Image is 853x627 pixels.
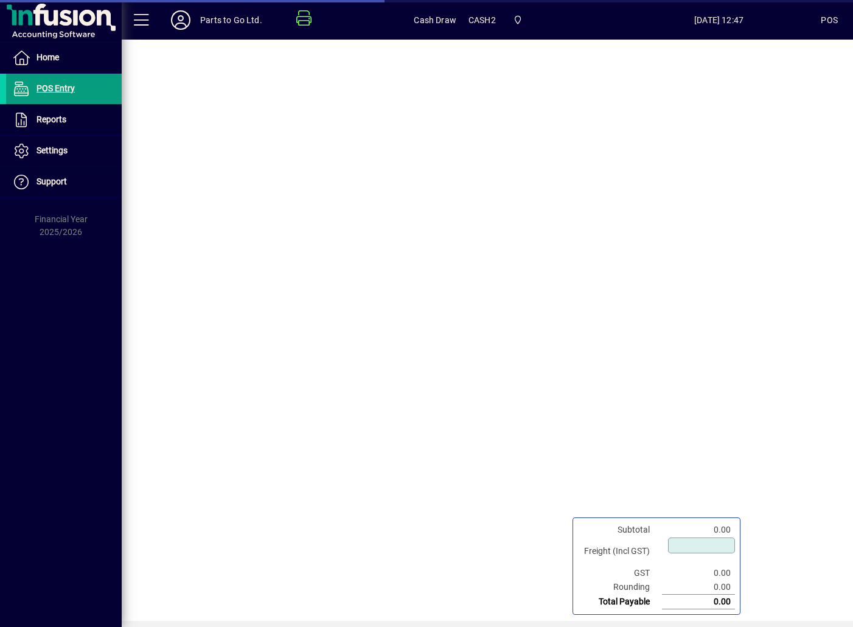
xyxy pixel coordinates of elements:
[37,145,68,155] span: Settings
[662,566,735,580] td: 0.00
[6,105,122,135] a: Reports
[37,83,75,93] span: POS Entry
[578,537,662,566] td: Freight (Incl GST)
[578,523,662,537] td: Subtotal
[200,10,262,30] div: Parts to Go Ltd.
[6,136,122,166] a: Settings
[662,595,735,609] td: 0.00
[468,10,496,30] span: CASH2
[662,580,735,595] td: 0.00
[6,43,122,73] a: Home
[578,595,662,609] td: Total Payable
[578,580,662,595] td: Rounding
[6,167,122,197] a: Support
[578,566,662,580] td: GST
[37,114,66,124] span: Reports
[161,9,200,31] button: Profile
[662,523,735,537] td: 0.00
[37,52,59,62] span: Home
[414,10,456,30] span: Cash Draw
[37,177,67,186] span: Support
[617,10,821,30] span: [DATE] 12:47
[821,10,838,30] div: POS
